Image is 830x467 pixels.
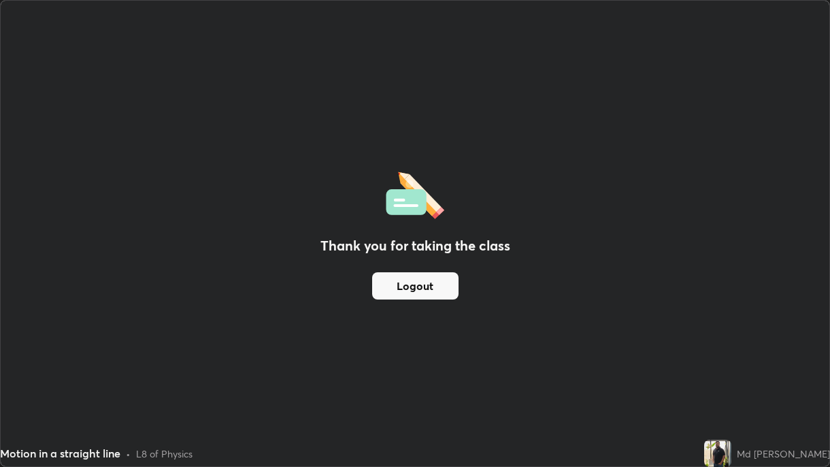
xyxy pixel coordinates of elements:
h2: Thank you for taking the class [320,236,510,256]
img: ad11e7e585114d2a9e672fdc1f06942c.jpg [704,440,731,467]
div: L8 of Physics [136,447,193,461]
img: offlineFeedback.1438e8b3.svg [386,167,444,219]
div: • [126,447,131,461]
button: Logout [372,272,459,300]
div: Md [PERSON_NAME] [737,447,830,461]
